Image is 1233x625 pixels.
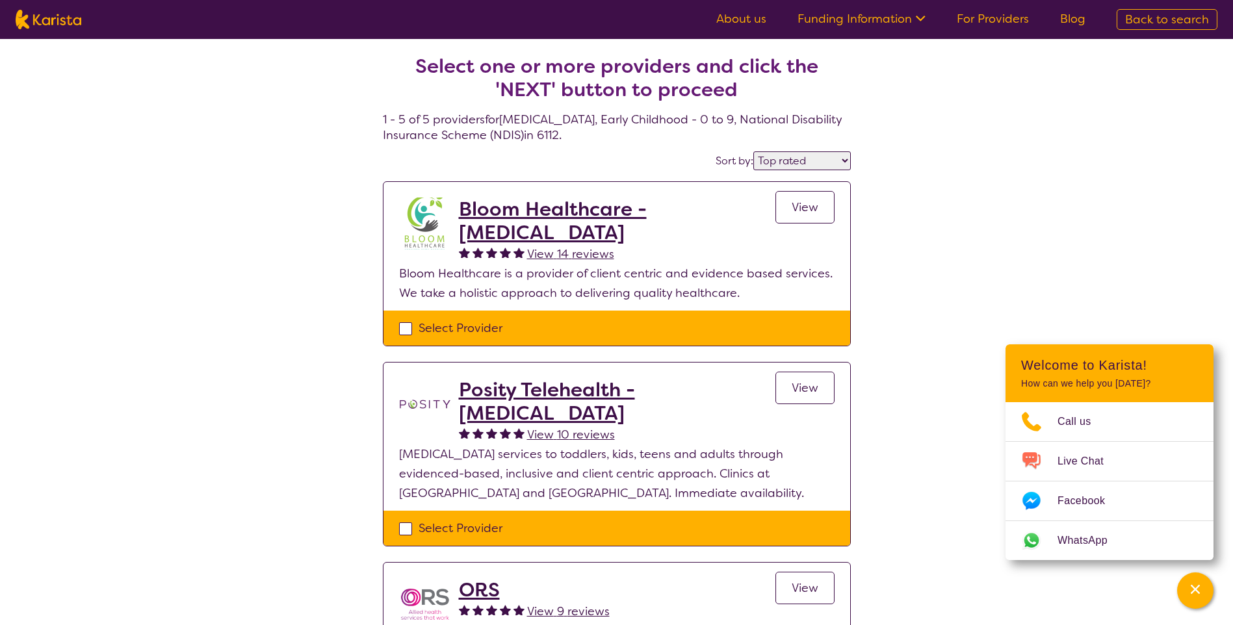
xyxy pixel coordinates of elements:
a: Back to search [1117,9,1217,30]
span: Call us [1058,412,1107,431]
a: View [775,572,835,604]
img: fullstar [473,247,484,258]
img: fullstar [513,247,525,258]
a: Bloom Healthcare - [MEDICAL_DATA] [459,198,775,244]
button: Channel Menu [1177,572,1214,609]
h2: Welcome to Karista! [1021,357,1198,373]
span: Live Chat [1058,452,1119,471]
span: View 10 reviews [527,427,615,442]
img: fullstar [513,427,525,439]
a: View 9 reviews [527,602,610,621]
img: fullstar [486,247,497,258]
img: fullstar [459,604,470,615]
img: fullstar [513,604,525,615]
img: fullstar [473,604,484,615]
h2: Select one or more providers and click the 'NEXT' button to proceed [398,55,835,101]
h4: 1 - 5 of 5 providers for [MEDICAL_DATA] , Early Childhood - 0 to 9 , National Disability Insuranc... [383,23,851,143]
ul: Choose channel [1006,402,1214,560]
p: [MEDICAL_DATA] services to toddlers, kids, teens and adults through evidenced-based, inclusive an... [399,444,835,503]
a: Posity Telehealth - [MEDICAL_DATA] [459,378,775,425]
span: View [792,580,818,596]
img: t1bslo80pcylnzwjhndq.png [399,378,451,430]
a: Blog [1060,11,1085,27]
span: View 9 reviews [527,604,610,619]
a: Funding Information [798,11,926,27]
span: Back to search [1125,12,1209,27]
span: View 14 reviews [527,246,614,262]
a: View 10 reviews [527,425,615,444]
a: View [775,372,835,404]
img: Karista logo [16,10,81,29]
div: Channel Menu [1006,344,1214,560]
a: ORS [459,578,610,602]
img: fullstar [473,427,484,439]
img: fullstar [500,604,511,615]
a: About us [716,11,766,27]
p: Bloom Healthcare is a provider of client centric and evidence based services. We take a holistic ... [399,264,835,303]
img: kyxjko9qh2ft7c3q1pd9.jpg [399,198,451,249]
img: fullstar [486,427,497,439]
a: Web link opens in a new tab. [1006,521,1214,560]
p: How can we help you [DATE]? [1021,378,1198,389]
img: fullstar [500,247,511,258]
img: fullstar [486,604,497,615]
span: WhatsApp [1058,531,1123,550]
a: View 14 reviews [527,244,614,264]
img: fullstar [459,427,470,439]
span: View [792,380,818,396]
img: fullstar [459,247,470,258]
a: For Providers [957,11,1029,27]
a: View [775,191,835,223]
span: View [792,199,818,215]
span: Facebook [1058,491,1121,511]
label: Sort by: [716,154,753,168]
img: fullstar [500,427,511,439]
